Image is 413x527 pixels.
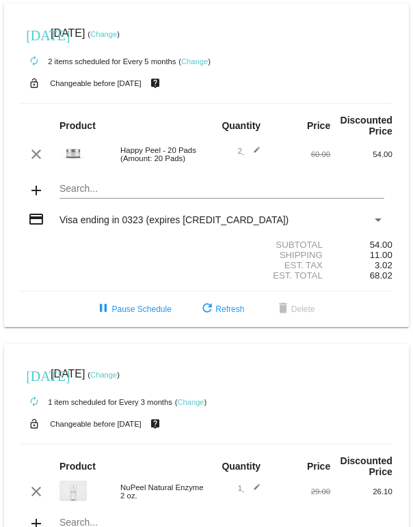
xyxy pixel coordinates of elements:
[238,147,261,155] span: 2
[84,297,182,322] button: Pause Schedule
[264,297,326,322] button: Delete
[178,57,211,66] small: ( )
[181,57,208,66] a: Change
[307,461,330,472] strong: Price
[330,150,392,158] div: 54.00
[59,214,384,225] mat-select: Payment Method
[95,304,171,314] span: Pause Schedule
[269,150,331,158] div: 60.00
[206,270,330,281] div: Est. Total
[88,371,120,379] small: ( )
[222,461,261,472] strong: Quantity
[88,30,120,38] small: ( )
[341,455,392,477] strong: Discounted Price
[26,26,42,42] mat-icon: [DATE]
[269,487,331,496] div: 29.00
[275,301,291,317] mat-icon: delete
[175,398,207,406] small: ( )
[59,481,87,501] img: RenoPhotographer_%C2%A9MarcelloRostagni2018_HeadshotPhotographyReno_IMG_0584.jpg
[26,415,42,433] mat-icon: lock_open
[26,53,42,70] mat-icon: autorenew
[341,115,392,137] strong: Discounted Price
[21,398,172,406] small: 1 item scheduled for Every 3 months
[59,461,96,472] strong: Product
[114,146,206,162] div: Happy Peel - 20 Pads (Amount: 20 Pads)
[90,371,117,379] a: Change
[90,30,117,38] a: Change
[307,120,330,131] strong: Price
[188,297,255,322] button: Refresh
[330,487,392,496] div: 26.10
[28,146,44,162] mat-icon: clear
[206,240,330,250] div: Subtotal
[59,214,289,225] span: Visa ending in 0323 (expires [CREDIT_CARD_DATA])
[199,304,244,314] span: Refresh
[370,250,392,260] span: 11.00
[206,250,330,260] div: Shipping
[28,182,44,199] mat-icon: add
[95,301,111,317] mat-icon: pause
[59,120,96,131] strong: Product
[330,240,392,250] div: 54.00
[244,146,261,162] mat-icon: edit
[244,483,261,500] mat-icon: edit
[26,74,42,92] mat-icon: lock_open
[50,79,142,87] small: Changeable before [DATE]
[59,184,384,195] input: Search...
[199,301,215,317] mat-icon: refresh
[21,57,176,66] small: 2 items scheduled for Every 5 months
[375,260,392,270] span: 3.02
[222,120,261,131] strong: Quantity
[370,270,392,281] span: 68.02
[238,484,261,492] span: 1
[177,398,204,406] a: Change
[59,140,87,167] img: Cart-Images-5.png
[147,74,163,92] mat-icon: live_help
[114,483,206,500] div: NuPeel Natural Enzyme 2 oz.
[147,415,163,433] mat-icon: live_help
[26,394,42,410] mat-icon: autorenew
[28,483,44,500] mat-icon: clear
[28,211,44,227] mat-icon: credit_card
[206,260,330,270] div: Est. Tax
[275,304,315,314] span: Delete
[50,420,142,428] small: Changeable before [DATE]
[26,367,42,383] mat-icon: [DATE]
